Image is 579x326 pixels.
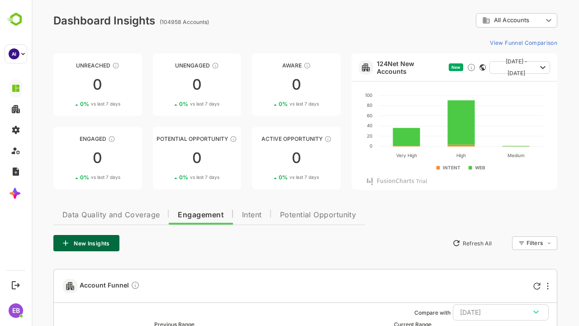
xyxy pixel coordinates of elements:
[335,123,341,128] text: 40
[76,135,84,143] div: These accounts are warm, further nurturing would qualify them to MQAs
[258,101,287,107] span: vs last 7 days
[421,304,517,321] button: [DATE]
[448,64,454,71] div: This card does not support filter and segments
[444,12,526,29] div: All Accounts
[383,309,419,316] ag: Compare with
[247,174,287,181] div: 0 %
[5,11,28,28] img: BambooboxLogoMark.f1c84d78b4c51b1a7b5f700c9845e183.svg
[428,307,510,318] div: [DATE]
[121,135,210,142] div: Potential Opportunity
[22,53,110,116] a: UnreachedThese accounts have not been engaged with for a defined time period00%vs last 7 days
[425,153,434,158] text: High
[494,235,526,251] div: Filters
[247,101,287,107] div: 0 %
[121,53,210,116] a: UnengagedThese accounts have not shown enough engagement and need nurturing00%vs last 7 days
[31,211,128,219] span: Data Quality and Coverage
[59,174,89,181] span: vs last 7 days
[48,174,89,181] div: 0 %
[455,35,526,50] button: View Funnel Comparison
[462,17,498,24] span: All Accounts
[147,101,188,107] div: 0 %
[121,151,210,165] div: 0
[220,151,309,165] div: 0
[417,236,464,250] button: Refresh All
[335,133,341,139] text: 20
[59,101,89,107] span: vs last 7 days
[48,281,108,291] span: Account Funnel
[220,127,309,189] a: Active OpportunityThese accounts have open opportunities which might be at any of the Sales Stage...
[158,174,188,181] span: vs last 7 days
[220,135,309,142] div: Active Opportunity
[345,60,413,75] a: 124Net New Accounts
[22,14,123,27] div: Dashboard Insights
[9,303,23,318] div: EB
[22,62,110,69] div: Unreached
[451,16,511,24] div: All Accounts
[121,77,210,92] div: 0
[293,135,300,143] div: These accounts have open opportunities which might be at any of the Sales Stages
[9,48,19,59] div: AI
[146,211,192,219] span: Engagement
[198,135,205,143] div: These accounts are MQAs and can be passed on to Inside Sales
[22,151,110,165] div: 0
[272,62,279,69] div: These accounts have just entered the buying cycle and need further nurturing
[435,63,444,72] div: Discover new ICP-fit accounts showing engagement — via intent surges, anonymous website visits, L...
[210,211,230,219] span: Intent
[220,62,309,69] div: Aware
[495,240,511,246] div: Filters
[248,211,325,219] span: Potential Opportunity
[258,174,287,181] span: vs last 7 days
[99,281,108,291] div: Compare Funnel to any previous dates, and click on any plot in the current funnel to view the det...
[364,153,385,158] text: Very High
[180,62,187,69] div: These accounts have not shown enough engagement and need nurturing
[420,65,429,70] span: New
[9,279,22,291] button: Logout
[335,102,341,108] text: 80
[502,283,509,290] div: Refresh
[147,174,188,181] div: 0 %
[22,77,110,92] div: 0
[333,92,341,98] text: 100
[22,235,88,251] button: New Insights
[81,62,88,69] div: These accounts have not been engaged with for a defined time period
[22,127,110,189] a: EngagedThese accounts are warm, further nurturing would qualify them to MQAs00%vs last 7 days
[475,153,493,158] text: Medium
[158,101,188,107] span: vs last 7 days
[338,143,341,149] text: 0
[22,135,110,142] div: Engaged
[465,56,505,79] span: [DATE] - [DATE]
[458,61,518,74] button: [DATE] - [DATE]
[48,101,89,107] div: 0 %
[220,53,309,116] a: AwareThese accounts have just entered the buying cycle and need further nurturing00%vs last 7 days
[128,19,180,25] ag: (104958 Accounts)
[121,62,210,69] div: Unengaged
[515,283,517,290] div: More
[121,127,210,189] a: Potential OpportunityThese accounts are MQAs and can be passed on to Inside Sales00%vs last 7 days
[335,113,341,118] text: 60
[220,77,309,92] div: 0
